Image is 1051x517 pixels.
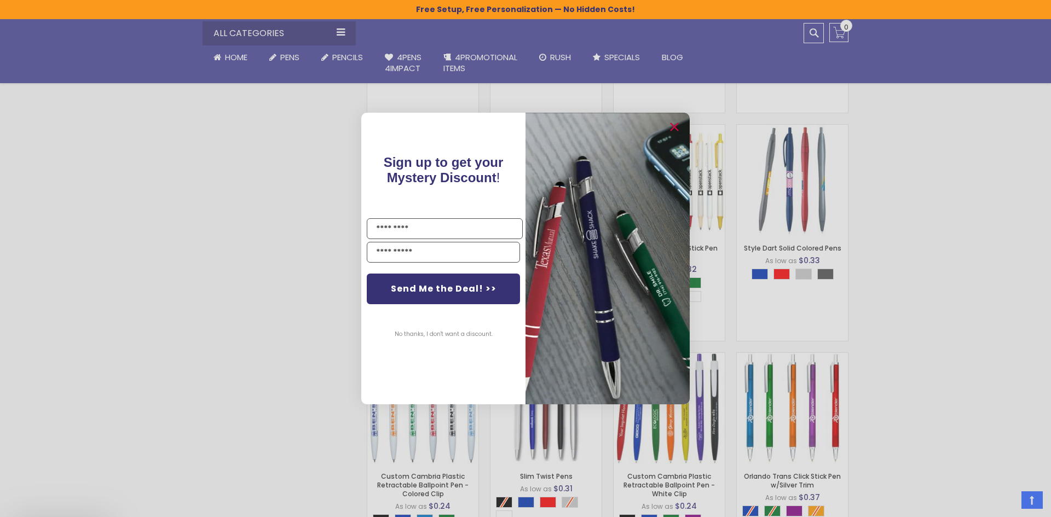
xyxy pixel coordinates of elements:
[367,274,520,304] button: Send Me the Deal! >>
[666,118,683,136] button: Close dialog
[525,113,690,404] img: pop-up-image
[384,155,504,185] span: !
[384,155,504,185] span: Sign up to get your Mystery Discount
[389,321,498,348] button: No thanks, I don't want a discount.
